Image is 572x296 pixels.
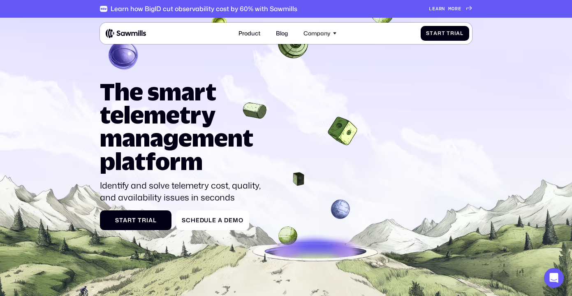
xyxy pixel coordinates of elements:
span: e [212,217,216,224]
span: r [127,217,132,224]
span: l [460,30,463,37]
span: m [233,217,239,224]
span: m [448,6,452,12]
span: T [138,217,142,224]
span: t [442,30,445,37]
span: a [148,217,153,224]
span: r [142,217,146,224]
span: a [456,30,460,37]
a: Learnmore [429,6,472,12]
span: e [229,217,233,224]
span: d [200,217,204,224]
a: ScheduleaDemo [176,210,249,230]
span: S [182,217,186,224]
span: u [204,217,208,224]
span: t [430,30,433,37]
a: StartTrial [100,210,171,230]
h1: The smart telemetry management platform [100,80,266,173]
span: t [119,217,123,224]
span: l [208,217,212,224]
span: t [132,217,136,224]
span: n [442,6,445,12]
span: r [439,6,442,12]
span: a [435,6,439,12]
div: Company [299,26,340,41]
span: T [447,30,450,37]
span: r [450,30,454,37]
span: a [218,217,222,224]
a: Product [234,26,265,41]
span: o [239,217,243,224]
span: i [146,217,148,224]
span: r [438,30,442,37]
span: l [153,217,157,224]
span: e [458,6,461,12]
a: StartTrial [421,26,469,40]
span: a [433,30,438,37]
span: e [432,6,435,12]
span: S [426,30,430,37]
span: r [455,6,458,12]
p: Identify and solve telemetry cost, quality, and availability issues in seconds [100,179,266,203]
div: Open Intercom Messenger [544,268,564,288]
span: D [224,217,229,224]
span: o [452,6,455,12]
span: i [454,30,456,37]
div: Company [303,30,331,37]
a: Blog [272,26,292,41]
span: c [186,217,191,224]
span: h [191,217,196,224]
span: e [196,217,200,224]
span: a [123,217,127,224]
div: Learn how BigID cut observability cost by 60% with Sawmills [111,5,297,13]
span: S [115,217,119,224]
span: L [429,6,432,12]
